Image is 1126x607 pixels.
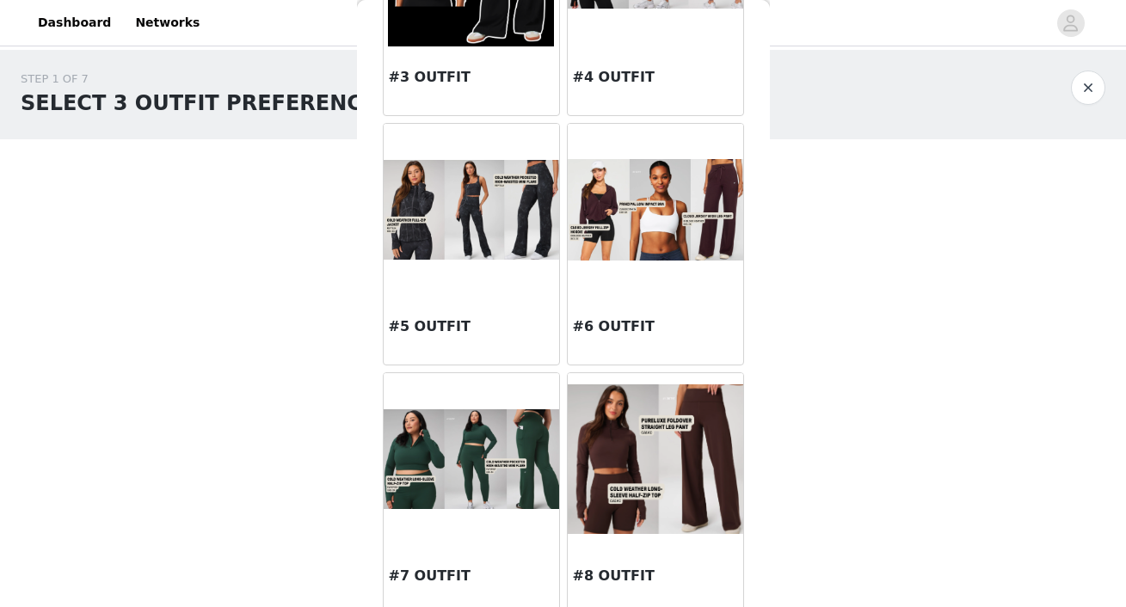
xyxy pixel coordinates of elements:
[21,88,391,119] h1: SELECT 3 OUTFIT PREFERENCES
[1062,9,1079,37] div: avatar
[573,316,738,337] h3: #6 OUTFIT
[389,316,554,337] h3: #5 OUTFIT
[573,67,738,88] h3: #4 OUTFIT
[28,3,121,42] a: Dashboard
[389,566,554,586] h3: #7 OUTFIT
[568,159,743,260] img: #6 OUTFIT
[568,384,743,534] img: #8 OUTFIT
[384,160,559,260] img: #5 OUTFIT
[384,409,559,509] img: #7 OUTFIT
[21,71,391,88] div: STEP 1 OF 7
[573,566,738,586] h3: #8 OUTFIT
[125,3,210,42] a: Networks
[389,67,554,88] h3: #3 OUTFIT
